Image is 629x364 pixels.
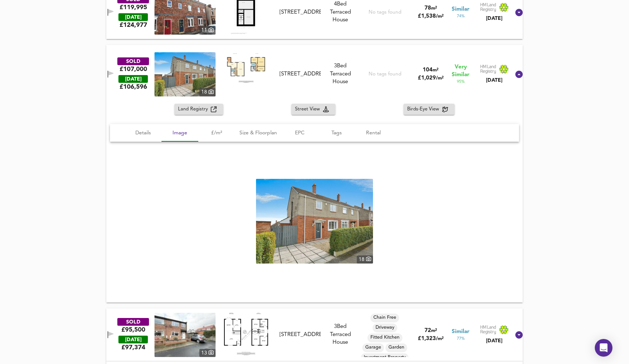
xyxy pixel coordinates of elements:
[286,128,314,138] span: EPC
[361,353,409,362] div: Investment Property
[166,128,194,138] span: Image
[436,14,444,19] span: / m²
[369,9,401,16] div: No tags found
[418,75,444,81] span: £ 1,029
[424,328,431,333] span: 72
[362,343,384,352] div: Garage
[480,77,509,84] div: [DATE]
[174,104,223,115] button: Land Registry
[424,6,431,11] span: 78
[361,354,409,361] span: Investment Property
[256,179,373,264] a: property thumbnail 18
[480,15,509,22] div: [DATE]
[199,88,216,96] div: 18
[224,52,268,83] img: Floorplan
[385,344,407,351] span: Garden
[385,343,407,352] div: Garden
[373,324,397,331] span: Driveway
[418,336,444,342] span: £ 1,323
[357,255,373,264] div: 18
[362,344,384,351] span: Garage
[480,325,509,335] img: Land Registry
[324,323,357,346] div: 3 Bed Terraced House
[154,313,216,357] img: property thumbnail
[370,314,399,322] div: Chain Free
[121,326,145,334] div: £95,500
[224,313,268,355] img: Floorplan
[256,179,373,264] img: property thumbnail
[359,128,387,138] span: Rental
[452,328,469,336] span: Similar
[418,14,444,19] span: £ 1,538
[367,333,402,342] div: Fitted Kitchen
[457,336,465,342] span: 77 %
[515,70,523,79] svg: Show Details
[106,45,523,104] div: SOLD£107,000 [DATE]£106,596property thumbnail 18 Floorplan[STREET_ADDRESS]3Bed Terraced HouseNo t...
[129,128,157,138] span: Details
[154,52,216,96] img: property thumbnail
[323,128,351,138] span: Tags
[199,349,216,357] div: 13
[295,105,323,114] span: Street View
[595,339,612,357] div: Open Intercom Messenger
[117,318,149,326] div: SOLD
[120,21,147,29] span: £ 124,977
[291,104,335,115] button: Street View
[370,314,399,321] span: Chain Free
[280,70,321,78] div: [STREET_ADDRESS]
[118,336,148,343] div: [DATE]
[404,104,455,115] button: Birds-Eye View
[373,324,397,332] div: Driveway
[120,3,147,11] div: £119,995
[106,104,523,303] div: SOLD£107,000 [DATE]£106,596property thumbnail 18 Floorplan[STREET_ADDRESS]3Bed Terraced HouseNo t...
[203,128,231,138] span: £/m²
[324,62,357,86] div: 3 Bed Terraced House
[239,128,277,138] span: Size & Floorplan
[199,26,216,34] div: 11
[436,76,444,81] span: / m²
[118,75,148,83] div: [DATE]
[118,13,148,21] div: [DATE]
[431,328,437,333] span: m²
[452,6,469,13] span: Similar
[117,57,149,65] div: SOLD
[515,8,523,17] svg: Show Details
[120,83,147,91] span: £ 106,596
[457,13,465,19] span: 74 %
[154,313,216,357] a: property thumbnail 13
[407,105,442,114] span: Birds-Eye View
[178,105,211,114] span: Land Registry
[515,331,523,339] svg: Show Details
[367,334,402,341] span: Fitted Kitchen
[480,337,509,344] div: [DATE]
[120,65,147,73] div: £107,000
[480,3,509,12] img: Land Registry
[154,52,216,96] a: property thumbnail 18
[106,308,523,361] div: SOLD£95,500 [DATE]£97,374property thumbnail 13 Floorplan[STREET_ADDRESS]3Bed Terraced HouseChain ...
[324,0,357,24] div: 4 Bed Terraced House
[431,6,437,11] span: m²
[452,63,469,79] span: Very Similar
[433,68,438,73] span: m²
[480,64,509,74] img: Land Registry
[369,71,401,78] div: No tags found
[423,67,433,73] span: 104
[457,79,465,85] span: 95 %
[436,336,444,341] span: / m²
[280,8,321,16] div: [STREET_ADDRESS]
[121,343,145,351] span: £ 97,374
[280,331,321,339] div: [STREET_ADDRESS]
